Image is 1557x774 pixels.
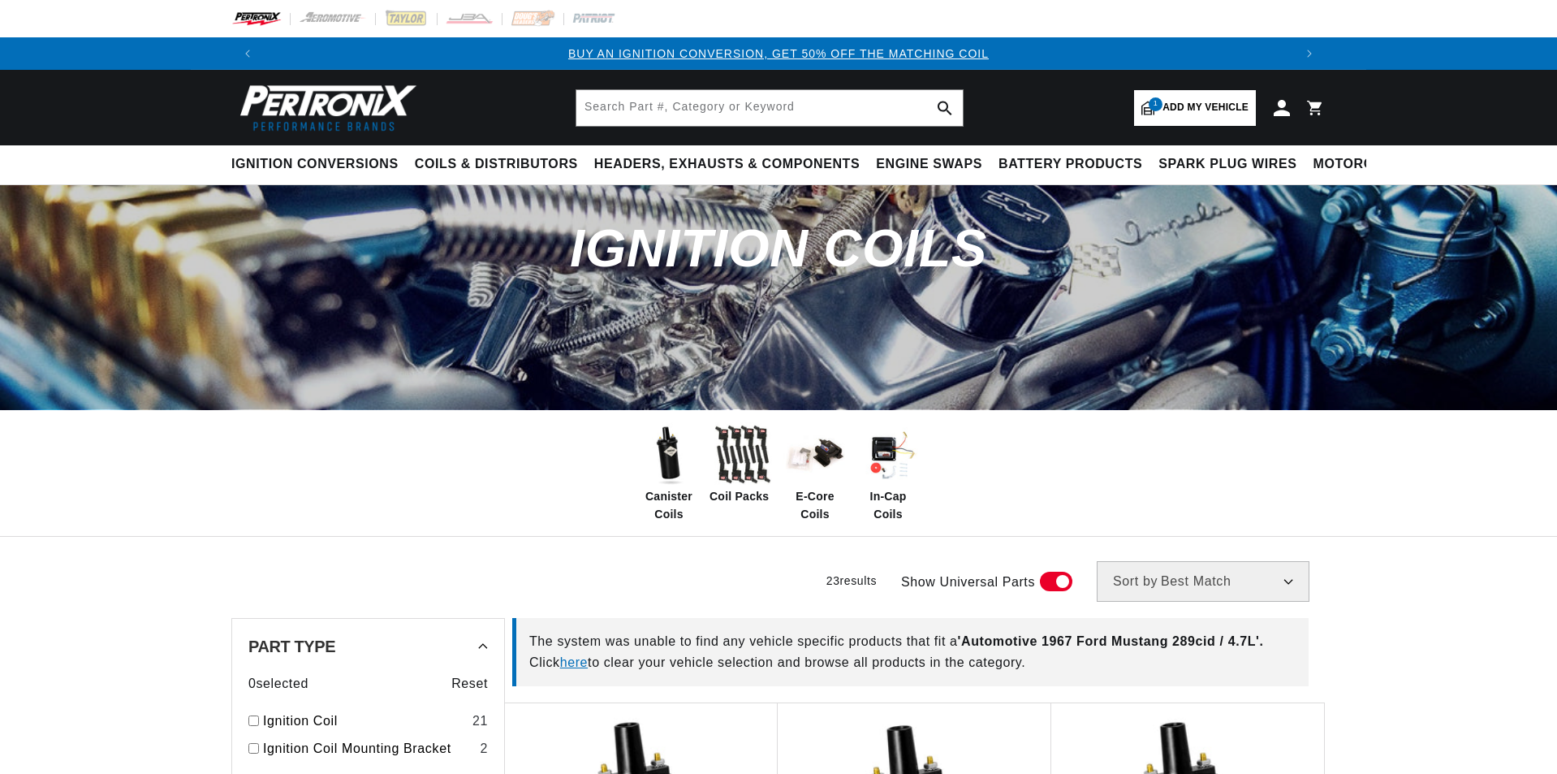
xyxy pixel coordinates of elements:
[826,574,877,587] span: 23 results
[231,156,399,173] span: Ignition Conversions
[856,422,921,487] img: In-Cap Coils
[709,422,774,487] img: Coil Packs
[264,45,1293,63] div: 1 of 3
[901,572,1035,593] span: Show Universal Parts
[783,422,848,524] a: E-Core Coils E-Core Coils
[1134,90,1256,126] a: 1Add my vehicle
[570,218,987,278] span: Ignition Coils
[263,738,473,759] a: Ignition Coil Mounting Bracket
[856,422,921,524] a: In-Cap Coils In-Cap Coils
[586,145,868,184] summary: Headers, Exhausts & Components
[576,90,963,126] input: Search Part #, Category or Keyword
[1113,575,1158,588] span: Sort by
[783,487,848,524] span: E-Core Coils
[451,673,488,694] span: Reset
[415,156,578,173] span: Coils & Distributors
[264,45,1293,63] div: Announcement
[636,422,701,524] a: Canister Coils Canister Coils
[958,634,1264,648] span: ' Automotive 1967 Ford Mustang 289cid / 4.7L '.
[1097,561,1309,602] select: Sort by
[709,422,774,505] a: Coil Packs Coil Packs
[231,80,418,136] img: Pertronix
[248,638,335,655] span: Part Type
[568,47,989,60] a: BUY AN IGNITION CONVERSION, GET 50% OFF THE MATCHING COIL
[472,711,488,732] div: 21
[990,145,1150,184] summary: Battery Products
[876,156,982,173] span: Engine Swaps
[191,37,1366,70] slideshow-component: Translation missing: en.sections.announcements.announcement_bar
[1158,156,1296,173] span: Spark Plug Wires
[1149,97,1162,111] span: 1
[998,156,1142,173] span: Battery Products
[407,145,586,184] summary: Coils & Distributors
[636,422,701,487] img: Canister Coils
[868,145,990,184] summary: Engine Swaps
[594,156,860,173] span: Headers, Exhausts & Components
[927,90,963,126] button: search button
[263,711,466,732] a: Ignition Coil
[512,618,1309,685] div: The system was unable to find any vehicle specific products that fit a Click to clear your vehicl...
[480,738,488,759] div: 2
[1150,145,1305,184] summary: Spark Plug Wires
[231,145,407,184] summary: Ignition Conversions
[856,487,921,524] span: In-Cap Coils
[1305,145,1418,184] summary: Motorcycle
[1293,37,1326,70] button: Translation missing: en.sections.announcements.next_announcement
[1162,100,1249,115] span: Add my vehicle
[560,655,588,669] a: here
[636,487,701,524] span: Canister Coils
[231,37,264,70] button: Translation missing: en.sections.announcements.previous_announcement
[709,487,769,505] span: Coil Packs
[1313,156,1410,173] span: Motorcycle
[248,673,308,694] span: 0 selected
[783,422,848,487] img: E-Core Coils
